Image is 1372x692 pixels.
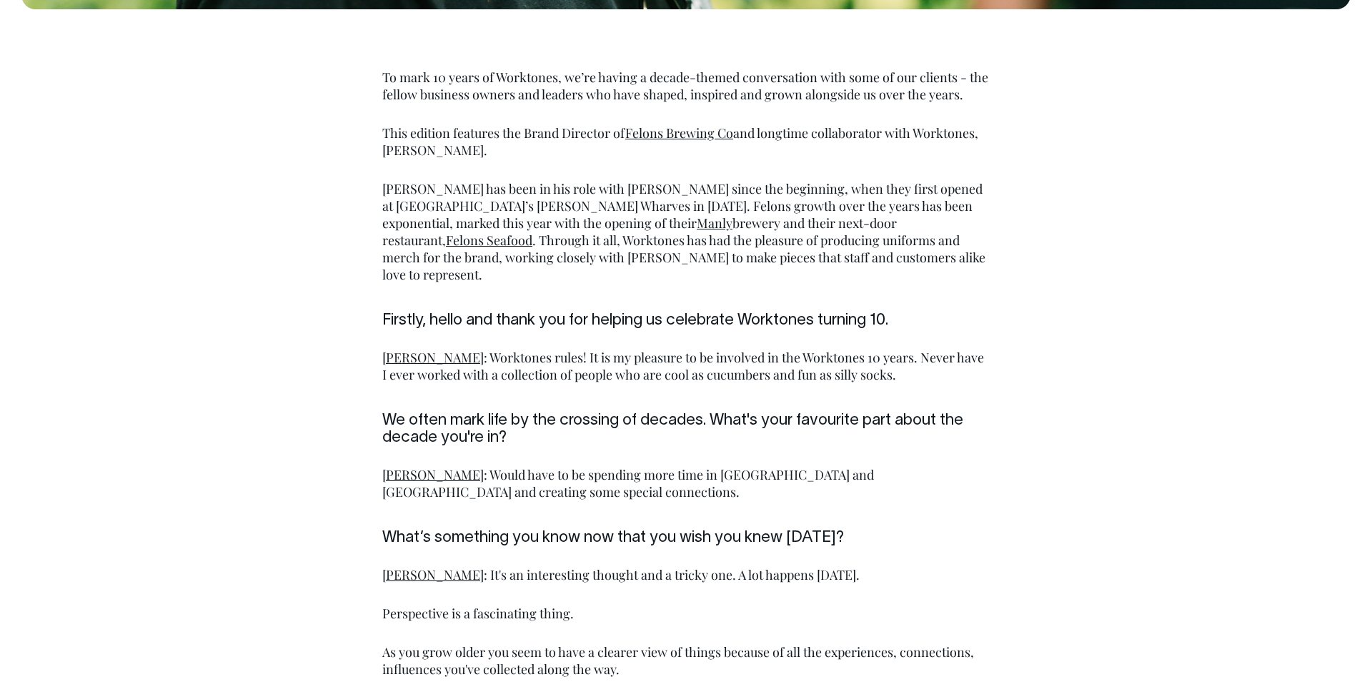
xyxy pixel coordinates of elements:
[382,349,484,366] span: [PERSON_NAME]
[382,69,990,103] p: To mark 10 years of Worktones, we’re having a decade-themed conversation with some of our clients...
[382,566,484,583] span: [PERSON_NAME]
[625,124,733,142] a: Felons Brewing Co
[382,466,990,500] p: : Would have to be spending more time in [GEOGRAPHIC_DATA] and [GEOGRAPHIC_DATA] and creating som...
[382,412,990,446] h6: We often mark life by the crossing of decades. What's your favourite part about the decade you're...
[382,643,990,678] p: As you grow older you seem to have a clearer view of things because of all the experiences, conne...
[382,312,990,329] h6: Firstly, hello and thank you for helping us celebrate Worktones turning 10.
[382,605,990,622] p: Perspective is a fascinating thing.
[382,349,990,383] p: : Worktones rules! It is my pleasure to be involved in the Worktones 10 years. Never have I ever ...
[382,466,484,483] span: [PERSON_NAME]
[382,180,990,283] p: [PERSON_NAME] has been in his role with [PERSON_NAME] since the beginning, when they first opened...
[382,566,990,583] p: : It's an interesting thought and a tricky one. A lot happens [DATE].
[697,214,732,232] a: Manly
[382,529,990,546] h6: What’s something you know now that you wish you knew [DATE]?
[446,232,532,249] a: Felons Seafood
[382,124,990,159] p: This edition features the Brand Director of and longtime collaborator with Worktones, [PERSON_NAME].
